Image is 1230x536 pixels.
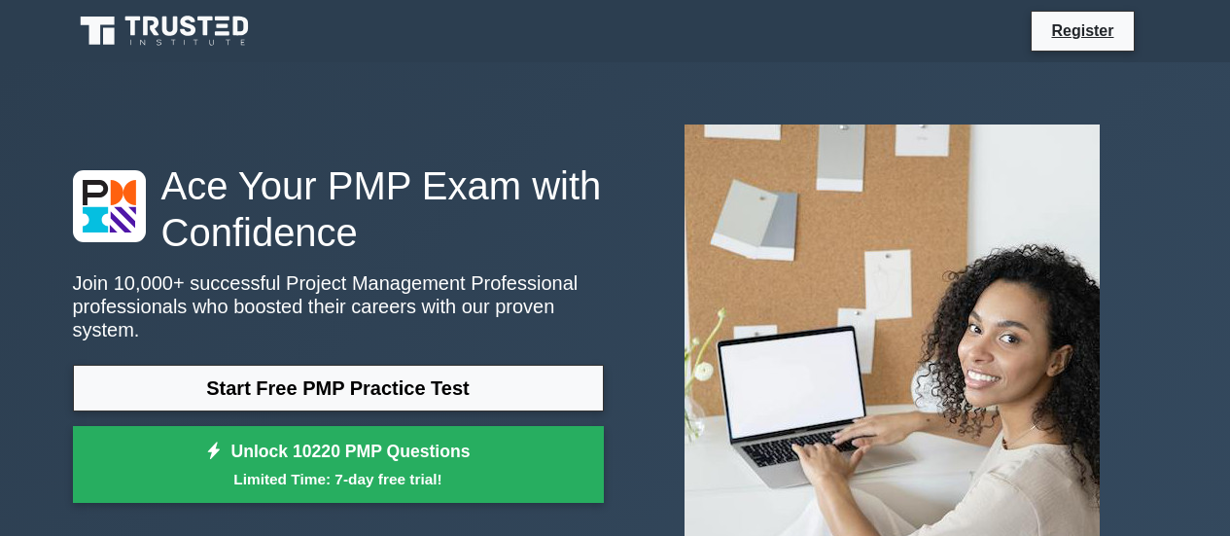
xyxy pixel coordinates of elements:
a: Start Free PMP Practice Test [73,365,604,411]
h1: Ace Your PMP Exam with Confidence [73,162,604,256]
small: Limited Time: 7-day free trial! [97,468,580,490]
a: Register [1039,18,1125,43]
a: Unlock 10220 PMP QuestionsLimited Time: 7-day free trial! [73,426,604,504]
p: Join 10,000+ successful Project Management Professional professionals who boosted their careers w... [73,271,604,341]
